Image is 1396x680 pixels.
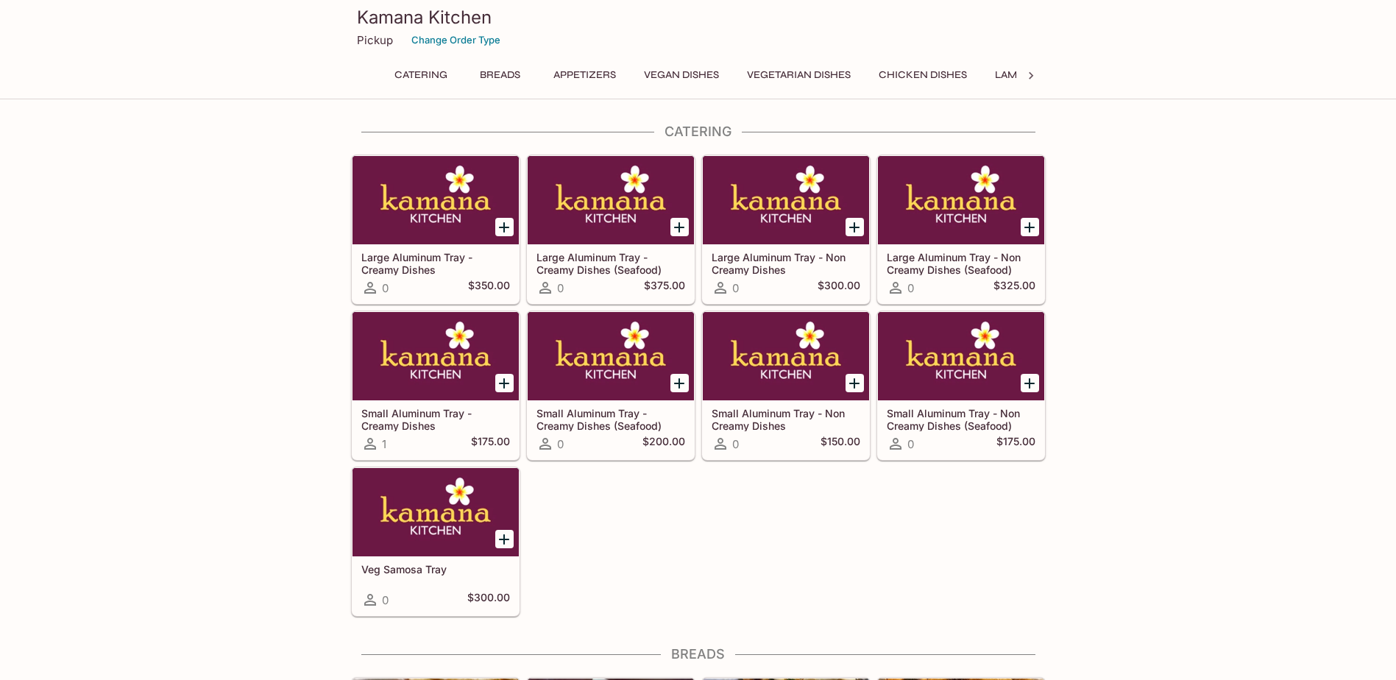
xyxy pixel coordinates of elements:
[1021,374,1039,392] button: Add Small Aluminum Tray - Non Creamy Dishes (Seafood)
[996,435,1035,453] h5: $175.00
[527,311,695,460] a: Small Aluminum Tray - Creamy Dishes (Seafood)0$200.00
[357,6,1040,29] h3: Kamana Kitchen
[527,155,695,304] a: Large Aluminum Tray - Creamy Dishes (Seafood)0$375.00
[821,435,860,453] h5: $150.00
[405,29,507,52] button: Change Order Type
[636,65,727,85] button: Vegan Dishes
[987,65,1071,85] button: Lamb Dishes
[877,311,1045,460] a: Small Aluminum Tray - Non Creamy Dishes (Seafood)0$175.00
[818,279,860,297] h5: $300.00
[351,646,1046,662] h4: Breads
[361,563,510,575] h5: Veg Samosa Tray
[887,251,1035,275] h5: Large Aluminum Tray - Non Creamy Dishes (Seafood)
[495,218,514,236] button: Add Large Aluminum Tray - Creamy Dishes
[352,156,519,244] div: Large Aluminum Tray - Creamy Dishes
[877,155,1045,304] a: Large Aluminum Tray - Non Creamy Dishes (Seafood)0$325.00
[703,156,869,244] div: Large Aluminum Tray - Non Creamy Dishes
[702,311,870,460] a: Small Aluminum Tray - Non Creamy Dishes0$150.00
[351,124,1046,140] h4: Catering
[467,591,510,609] h5: $300.00
[467,65,534,85] button: Breads
[907,281,914,295] span: 0
[732,437,739,451] span: 0
[732,281,739,295] span: 0
[871,65,975,85] button: Chicken Dishes
[495,374,514,392] button: Add Small Aluminum Tray - Creamy Dishes
[352,467,520,616] a: Veg Samosa Tray0$300.00
[536,407,685,431] h5: Small Aluminum Tray - Creamy Dishes (Seafood)
[703,312,869,400] div: Small Aluminum Tray - Non Creamy Dishes
[382,437,386,451] span: 1
[352,468,519,556] div: Veg Samosa Tray
[712,251,860,275] h5: Large Aluminum Tray - Non Creamy Dishes
[357,33,393,47] p: Pickup
[846,374,864,392] button: Add Small Aluminum Tray - Non Creamy Dishes
[1021,218,1039,236] button: Add Large Aluminum Tray - Non Creamy Dishes (Seafood)
[361,407,510,431] h5: Small Aluminum Tray - Creamy Dishes
[468,279,510,297] h5: $350.00
[361,251,510,275] h5: Large Aluminum Tray - Creamy Dishes
[993,279,1035,297] h5: $325.00
[846,218,864,236] button: Add Large Aluminum Tray - Non Creamy Dishes
[536,251,685,275] h5: Large Aluminum Tray - Creamy Dishes (Seafood)
[878,156,1044,244] div: Large Aluminum Tray - Non Creamy Dishes (Seafood)
[528,312,694,400] div: Small Aluminum Tray - Creamy Dishes (Seafood)
[887,407,1035,431] h5: Small Aluminum Tray - Non Creamy Dishes (Seafood)
[739,65,859,85] button: Vegetarian Dishes
[557,437,564,451] span: 0
[382,281,389,295] span: 0
[528,156,694,244] div: Large Aluminum Tray - Creamy Dishes (Seafood)
[471,435,510,453] h5: $175.00
[382,593,389,607] span: 0
[352,155,520,304] a: Large Aluminum Tray - Creamy Dishes0$350.00
[712,407,860,431] h5: Small Aluminum Tray - Non Creamy Dishes
[642,435,685,453] h5: $200.00
[878,312,1044,400] div: Small Aluminum Tray - Non Creamy Dishes (Seafood)
[386,65,456,85] button: Catering
[352,311,520,460] a: Small Aluminum Tray - Creamy Dishes1$175.00
[557,281,564,295] span: 0
[907,437,914,451] span: 0
[670,374,689,392] button: Add Small Aluminum Tray - Creamy Dishes (Seafood)
[352,312,519,400] div: Small Aluminum Tray - Creamy Dishes
[545,65,624,85] button: Appetizers
[495,530,514,548] button: Add Veg Samosa Tray
[644,279,685,297] h5: $375.00
[702,155,870,304] a: Large Aluminum Tray - Non Creamy Dishes0$300.00
[670,218,689,236] button: Add Large Aluminum Tray - Creamy Dishes (Seafood)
